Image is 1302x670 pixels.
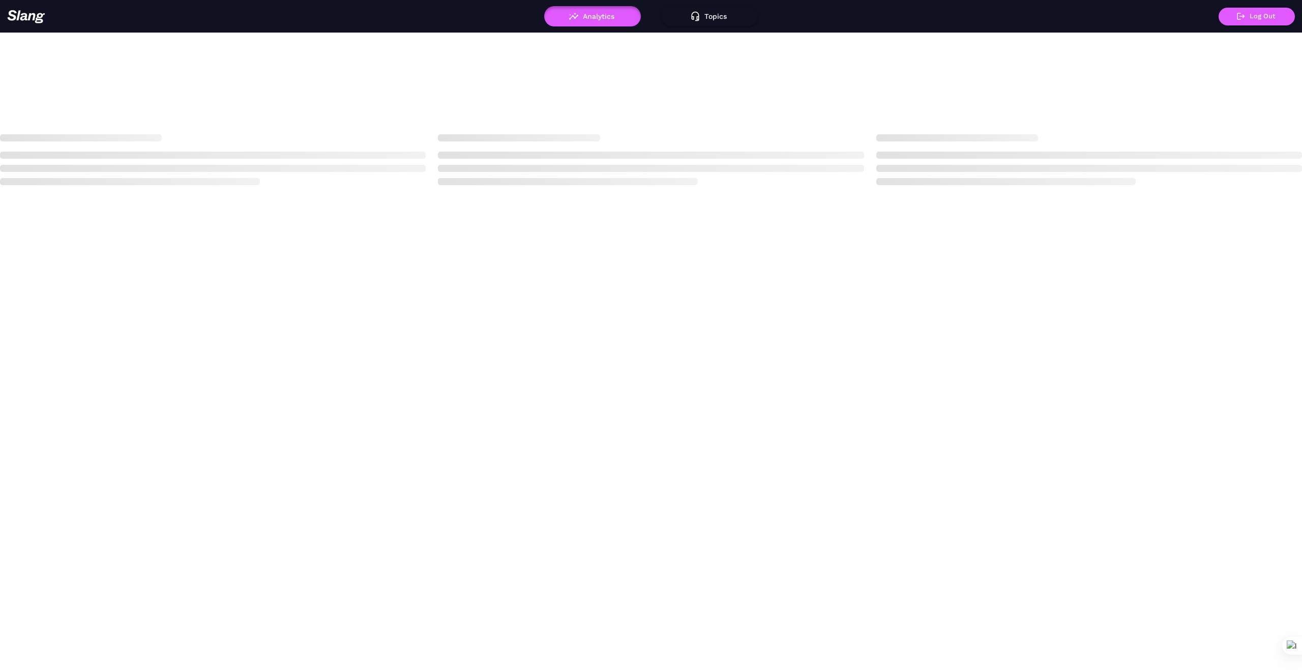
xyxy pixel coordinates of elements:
img: 623511267c55cb56e2f2a487_logo2.png [7,10,45,23]
button: Topics [661,6,758,26]
button: Log Out [1219,8,1295,25]
button: Analytics [544,6,641,26]
a: Analytics [544,12,641,19]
